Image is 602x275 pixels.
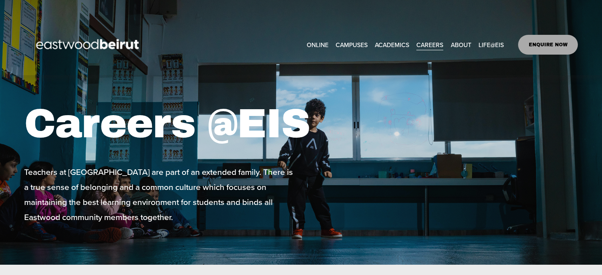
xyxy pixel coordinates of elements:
p: Teachers at [GEOGRAPHIC_DATA] are part of an extended family. There is a true sense of belonging ... [24,164,299,224]
span: ABOUT [451,39,471,50]
a: ONLINE [307,38,329,51]
a: folder dropdown [479,38,504,51]
span: CAMPUSES [336,39,368,50]
a: folder dropdown [451,38,471,51]
span: ACADEMICS [375,39,409,50]
a: ENQUIRE NOW [518,35,578,55]
h1: Careers @EIS [24,99,346,148]
a: folder dropdown [375,38,409,51]
span: LIFE@EIS [479,39,504,50]
a: CAREERS [416,38,443,51]
a: folder dropdown [336,38,368,51]
img: EastwoodIS Global Site [24,25,153,65]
